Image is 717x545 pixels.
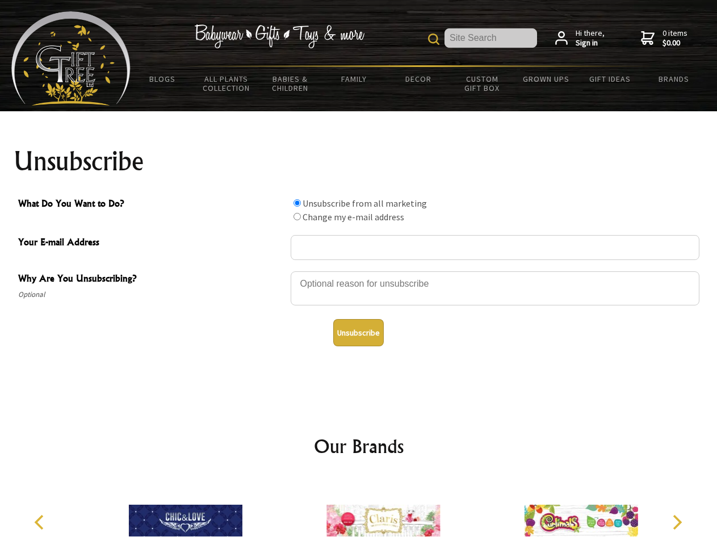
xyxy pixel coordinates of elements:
span: Your E-mail Address [18,235,285,251]
button: Previous [28,510,53,535]
img: product search [428,33,439,45]
label: Change my e-mail address [303,211,404,223]
input: What Do You Want to Do? [293,199,301,207]
a: Brands [642,67,706,91]
a: Grown Ups [514,67,578,91]
span: Optional [18,288,285,301]
a: Decor [386,67,450,91]
h1: Unsubscribe [14,148,704,175]
span: What Do You Want to Do? [18,196,285,213]
span: Why Are You Unsubscribing? [18,271,285,288]
a: Gift Ideas [578,67,642,91]
a: BLOGS [131,67,195,91]
input: Site Search [445,28,537,48]
button: Unsubscribe [333,319,384,346]
a: Family [322,67,387,91]
img: Babyware - Gifts - Toys and more... [11,11,131,106]
a: Hi there,Sign in [555,28,605,48]
a: Babies & Children [258,67,322,100]
label: Unsubscribe from all marketing [303,198,427,209]
a: All Plants Collection [195,67,259,100]
button: Next [664,510,689,535]
img: Babywear - Gifts - Toys & more [194,24,364,48]
input: What Do You Want to Do? [293,213,301,220]
a: 0 items$0.00 [641,28,687,48]
span: 0 items [663,28,687,48]
h2: Our Brands [23,433,695,460]
strong: Sign in [576,38,605,48]
input: Your E-mail Address [291,235,699,260]
strong: $0.00 [663,38,687,48]
textarea: Why Are You Unsubscribing? [291,271,699,305]
a: Custom Gift Box [450,67,514,100]
span: Hi there, [576,28,605,48]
